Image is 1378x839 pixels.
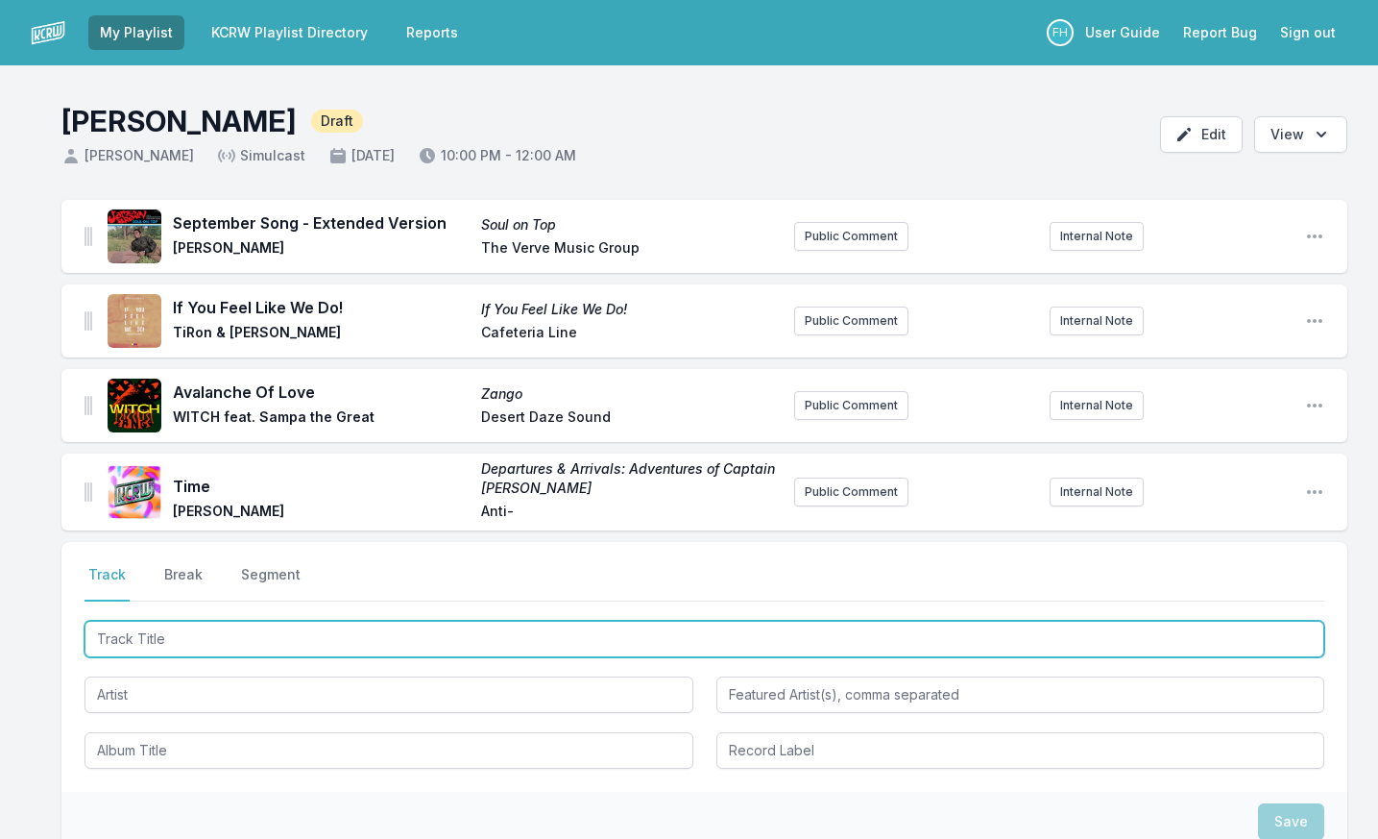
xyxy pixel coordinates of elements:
button: Internal Note [1050,222,1144,251]
a: KCRW Playlist Directory [200,15,379,50]
a: Report Bug [1172,15,1269,50]
span: Time [173,475,470,498]
span: September Song - Extended Version [173,211,470,234]
input: Track Title [85,621,1324,657]
button: Open playlist item options [1305,311,1324,331]
button: Track [85,565,130,602]
span: [PERSON_NAME] [173,502,470,525]
span: TiRon & [PERSON_NAME] [173,323,470,346]
button: Public Comment [794,307,908,335]
input: Album Title [85,732,693,769]
span: The Verve Music Group [481,238,778,261]
span: Draft [311,110,363,133]
a: User Guide [1074,15,1172,50]
img: If You Feel Like We Do! [108,294,161,348]
img: Drag Handle [85,396,92,415]
span: If You Feel Like We Do! [481,300,778,319]
button: Edit [1160,116,1243,153]
button: Open playlist item options [1305,482,1324,502]
p: Francesca Harding [1047,19,1074,46]
button: Open playlist item options [1305,227,1324,246]
button: Internal Note [1050,391,1144,420]
button: Public Comment [794,222,908,251]
img: Drag Handle [85,311,92,331]
button: Internal Note [1050,307,1144,335]
span: Departures & Arrivals: Adventures of Captain [PERSON_NAME] [481,459,778,498]
button: Open options [1254,116,1347,153]
a: My Playlist [88,15,184,50]
button: Public Comment [794,478,908,506]
img: Drag Handle [85,482,92,502]
span: [DATE] [328,146,395,165]
button: Open playlist item options [1305,396,1324,415]
span: Soul on Top [481,215,778,234]
span: Simulcast [217,146,305,165]
button: Internal Note [1050,478,1144,506]
span: 10:00 PM - 12:00 AM [418,146,576,165]
img: Soul on Top [108,210,161,263]
span: Avalanche Of Love [173,381,470,404]
img: Drag Handle [85,227,92,246]
span: If You Feel Like We Do! [173,296,470,319]
input: Record Label [716,732,1325,769]
span: WITCH feat. Sampa the Great [173,407,470,431]
a: Reports [395,15,470,50]
input: Artist [85,677,693,713]
span: [PERSON_NAME] [173,238,470,261]
span: [PERSON_NAME] [61,146,194,165]
span: Desert Daze Sound [481,407,778,431]
button: Sign out [1269,15,1347,50]
img: Departures & Arrivals: Adventures of Captain Curt [108,465,161,519]
button: Public Comment [794,391,908,420]
span: Anti‐ [481,502,778,525]
img: Zango [108,379,161,432]
button: Segment [237,565,304,602]
button: Break [160,565,206,602]
input: Featured Artist(s), comma separated [716,677,1325,713]
img: logo-white-87cec1fa9cbef997252546196dc51331.png [31,15,65,50]
span: Zango [481,384,778,404]
span: Cafeteria Line [481,323,778,346]
h1: [PERSON_NAME] [61,104,296,138]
